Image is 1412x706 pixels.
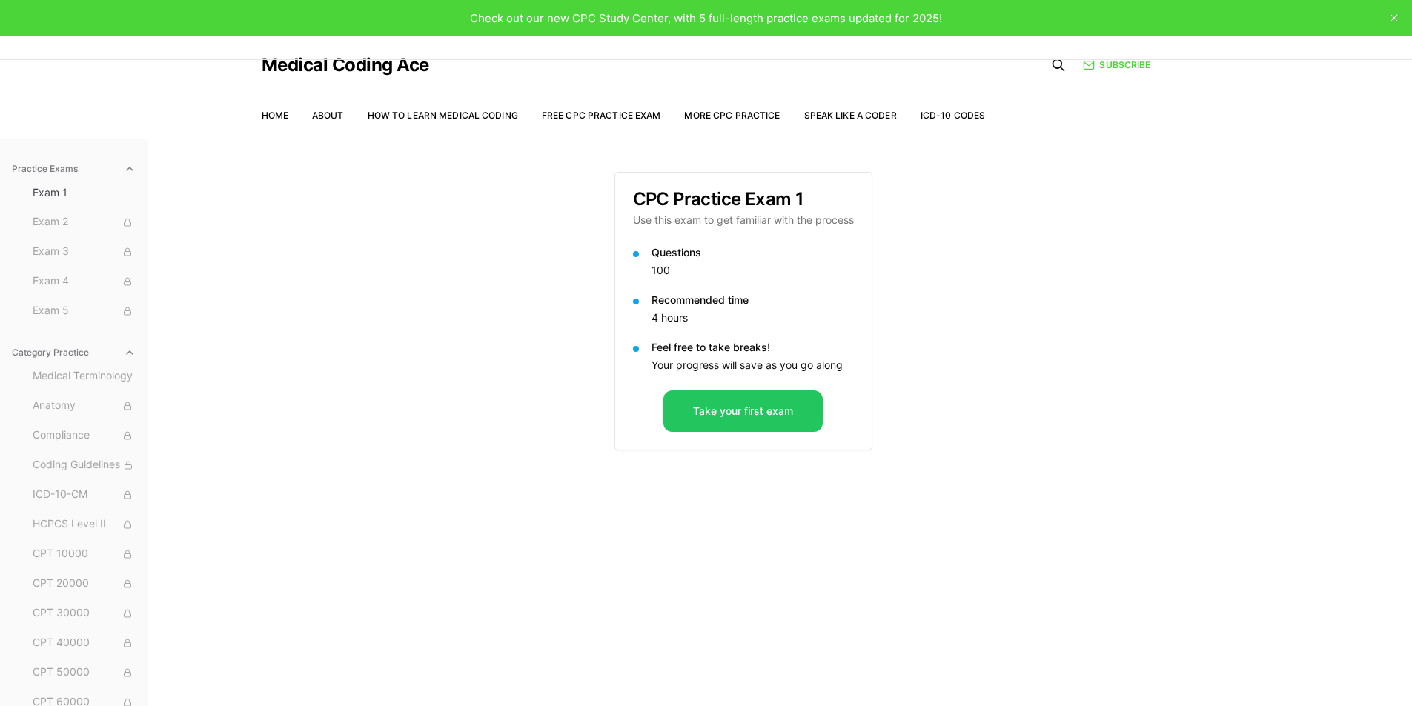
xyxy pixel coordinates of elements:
span: CPT 40000 [33,635,136,651]
p: Feel free to take breaks! [652,340,854,355]
span: HCPCS Level II [33,516,136,533]
button: Category Practice [6,341,142,364]
p: 100 [652,263,854,278]
span: Exam 3 [33,244,136,260]
button: Medical Terminology [27,364,142,388]
span: Check out our new CPC Study Center, with 5 full-length practice exams updated for 2025! [470,11,942,25]
span: CPT 50000 [33,665,136,681]
a: More CPC Practice [684,110,780,121]
button: HCPCS Level II [27,513,142,536]
button: Coding Guidelines [27,453,142,477]
h3: CPC Practice Exam 1 [633,190,854,208]
button: Practice Exams [6,157,142,181]
button: Exam 5 [27,299,142,323]
span: CPT 30000 [33,605,136,622]
span: Anatomy [33,398,136,414]
a: How to Learn Medical Coding [368,110,518,121]
button: Take your first exam [663,390,823,432]
button: Exam 1 [27,181,142,204]
p: Use this exam to get familiar with the process [633,213,854,227]
span: Medical Terminology [33,368,136,384]
button: Exam 2 [27,210,142,234]
a: Home [262,110,288,121]
span: Exam 4 [33,273,136,290]
a: About [312,110,344,121]
button: CPT 20000 [27,572,142,596]
a: Medical Coding Ace [262,56,429,74]
span: Exam 5 [33,303,136,319]
span: CPT 20000 [33,576,136,592]
button: Anatomy [27,394,142,418]
span: Compliance [33,427,136,444]
p: Recommended time [652,293,854,307]
a: Subscribe [1083,59,1150,72]
button: ICD-10-CM [27,483,142,507]
p: Questions [652,245,854,260]
button: CPT 10000 [27,542,142,566]
button: close [1382,6,1406,30]
span: CPT 10000 [33,546,136,562]
button: Exam 3 [27,240,142,264]
button: CPT 50000 [27,661,142,685]
button: Compliance [27,424,142,447]
button: Exam 4 [27,270,142,293]
a: ICD-10 Codes [921,110,985,121]
span: Coding Guidelines [33,457,136,473]
span: Exam 2 [33,214,136,230]
span: Exam 1 [33,185,136,200]
button: CPT 40000 [27,631,142,655]
a: Speak Like a Coder [804,110,897,121]
p: 4 hours [652,310,854,325]
a: Free CPC Practice Exam [542,110,661,121]
span: ICD-10-CM [33,487,136,503]
button: CPT 30000 [27,602,142,625]
p: Your progress will save as you go along [652,358,854,373]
